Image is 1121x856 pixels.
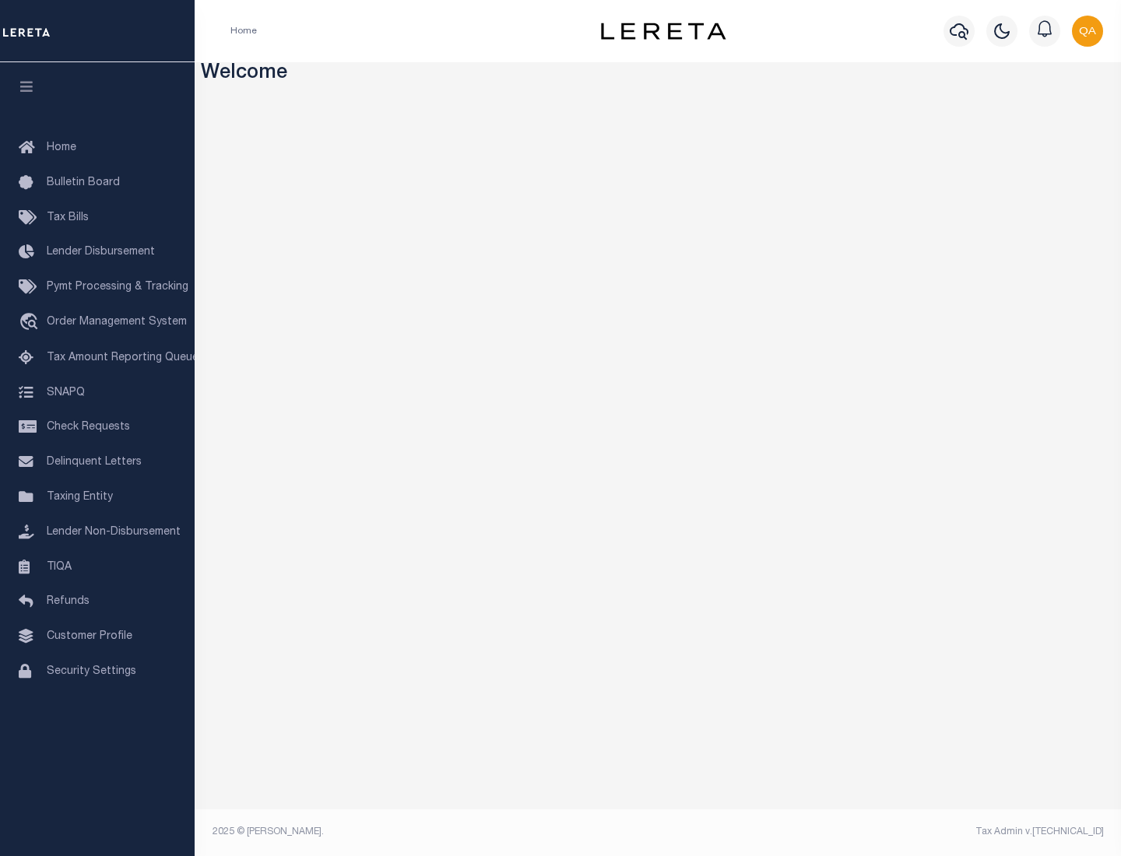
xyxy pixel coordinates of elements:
span: Lender Non-Disbursement [47,527,181,538]
span: Tax Bills [47,212,89,223]
span: Home [47,142,76,153]
img: logo-dark.svg [601,23,726,40]
span: Bulletin Board [47,177,120,188]
span: Check Requests [47,422,130,433]
span: Security Settings [47,666,136,677]
span: Delinquent Letters [47,457,142,468]
span: Taxing Entity [47,492,113,503]
div: Tax Admin v.[TECHNICAL_ID] [669,825,1104,839]
span: Pymt Processing & Tracking [47,282,188,293]
span: Lender Disbursement [47,247,155,258]
h3: Welcome [201,62,1116,86]
div: 2025 © [PERSON_NAME]. [201,825,659,839]
span: Customer Profile [47,631,132,642]
span: Tax Amount Reporting Queue [47,353,199,363]
img: svg+xml;base64,PHN2ZyB4bWxucz0iaHR0cDovL3d3dy53My5vcmcvMjAwMC9zdmciIHBvaW50ZXItZXZlbnRzPSJub25lIi... [1072,16,1103,47]
span: Refunds [47,596,90,607]
span: SNAPQ [47,387,85,398]
span: Order Management System [47,317,187,328]
span: TIQA [47,561,72,572]
i: travel_explore [19,313,44,333]
li: Home [230,24,257,38]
